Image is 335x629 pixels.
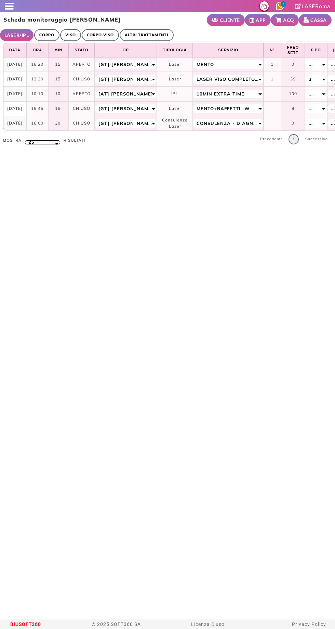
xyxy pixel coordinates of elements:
[48,101,68,116] td: 15'
[299,14,332,26] a: CASSA
[48,57,68,72] td: 15'
[27,116,48,131] td: 16:00
[48,72,68,87] td: 15'
[281,87,305,101] td: 100
[98,119,153,127] span: [GT] [PERSON_NAME]
[331,61,335,68] span: ...
[264,43,281,57] th: N°
[3,138,85,143] label: Mostra risultati
[157,101,193,116] td: Laser
[48,87,68,101] td: 10'
[68,116,94,131] td: CHIUSO
[82,29,119,41] a: CORPO-VISO
[220,16,240,24] small: CLIENTE
[197,75,260,83] span: Laser VISO completo -W
[68,43,94,57] th: Stato
[60,29,81,41] a: VISO
[68,87,94,101] td: APERTO
[48,116,68,131] td: 30'
[292,621,326,627] a: Privacy Policy
[3,57,27,72] td: [DATE]
[207,14,245,26] a: CLIENTE
[34,29,59,41] a: CORPO
[157,87,193,101] td: IPL
[256,134,287,144] a: Precedente
[197,105,250,112] span: Mento+Baffetti -W
[309,90,313,98] span: ...
[98,90,153,98] span: [AT] [PERSON_NAME]
[281,57,305,72] td: 0
[256,16,266,24] small: APP
[191,621,225,627] a: Licenza D'uso
[157,72,193,87] td: Laser
[27,43,48,57] th: ora
[283,16,294,24] small: ACQ
[264,72,281,87] td: 1
[311,16,327,24] small: CASSA
[27,101,48,116] td: 16:45
[281,43,305,57] th: Freq sett
[309,119,313,127] span: ...
[157,57,193,72] td: Laser
[331,75,335,83] span: ...
[157,43,193,57] th: Tipologia
[295,3,330,9] a: LASERoma
[309,105,313,112] span: ...
[27,87,48,101] td: 10:10
[98,61,153,68] span: [GT] [PERSON_NAME]
[157,116,193,131] td: Consulenze Laser
[68,72,94,87] td: CHIUSO
[197,61,214,68] span: Mento
[120,29,174,41] a: ALTRI TRATTAMENTI
[98,105,153,112] span: [GT] [PERSON_NAME]
[3,87,27,101] td: [DATE]
[3,72,27,87] td: [DATE]
[331,90,335,98] span: ...
[295,3,301,9] i: Clicca per andare alla pagina di firma
[281,101,305,116] td: 8
[309,61,313,68] span: ...
[271,14,299,26] a: ACQ
[197,90,244,98] span: 10min EXTRA TIME
[331,119,335,127] span: ...
[193,43,264,57] th: Servizio
[29,139,34,146] span: 25
[305,43,327,57] th: F.po
[48,43,68,57] th: min
[27,72,48,87] td: 12:30
[3,101,27,116] td: [DATE]
[289,134,299,144] a: 1
[245,14,271,26] a: APP
[95,43,157,57] th: Op
[331,105,335,112] span: ...
[68,57,94,72] td: APERTO
[281,116,305,131] td: 0
[3,16,121,23] h2: Scheda monitoraggio [PERSON_NAME]
[68,101,94,116] td: CHIUSO
[3,116,27,131] td: [DATE]
[98,75,153,83] span: [GT] [PERSON_NAME]
[27,57,48,72] td: 16:20
[281,72,305,87] td: 39
[309,75,312,83] span: 3
[264,57,281,72] td: 1
[3,43,27,57] th: Data
[301,134,332,144] a: Successivo
[197,119,260,127] span: CONSULENZA - DIAGNOSI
